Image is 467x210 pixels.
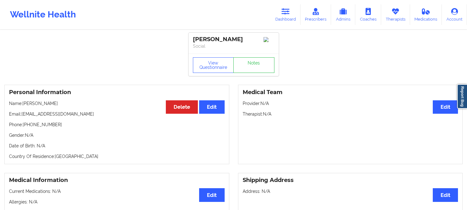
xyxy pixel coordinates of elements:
p: Provider: N/A [243,100,458,107]
p: Name: [PERSON_NAME] [9,100,225,107]
button: Delete [166,100,198,114]
p: Current Medications: N/A [9,188,225,194]
p: Email: [EMAIL_ADDRESS][DOMAIN_NAME] [9,111,225,117]
p: Allergies: N/A [9,199,225,205]
p: Address: N/A [243,188,458,194]
a: Report Bug [457,84,467,109]
a: Coaches [355,4,381,25]
a: Dashboard [271,4,301,25]
p: Country Of Residence: [GEOGRAPHIC_DATA] [9,153,225,160]
a: Prescribers [301,4,331,25]
p: Gender: N/A [9,132,225,138]
img: Image%2Fplaceholer-image.png [264,37,274,42]
a: Admins [331,4,355,25]
h3: Personal Information [9,89,225,96]
h3: Shipping Address [243,177,458,184]
a: Therapists [381,4,410,25]
button: Edit [433,100,458,114]
p: Social [193,43,274,49]
p: Therapist: N/A [243,111,458,117]
h3: Medical Information [9,177,225,184]
p: Date of Birth: N/A [9,143,225,149]
a: Medications [410,4,442,25]
p: Phone: [PHONE_NUMBER] [9,122,225,128]
div: [PERSON_NAME] [193,36,274,43]
h3: Medical Team [243,89,458,96]
button: Edit [433,188,458,202]
a: Notes [233,57,274,73]
button: Edit [199,100,224,114]
button: Edit [199,188,224,202]
a: Account [442,4,467,25]
button: View Questionnaire [193,57,234,73]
